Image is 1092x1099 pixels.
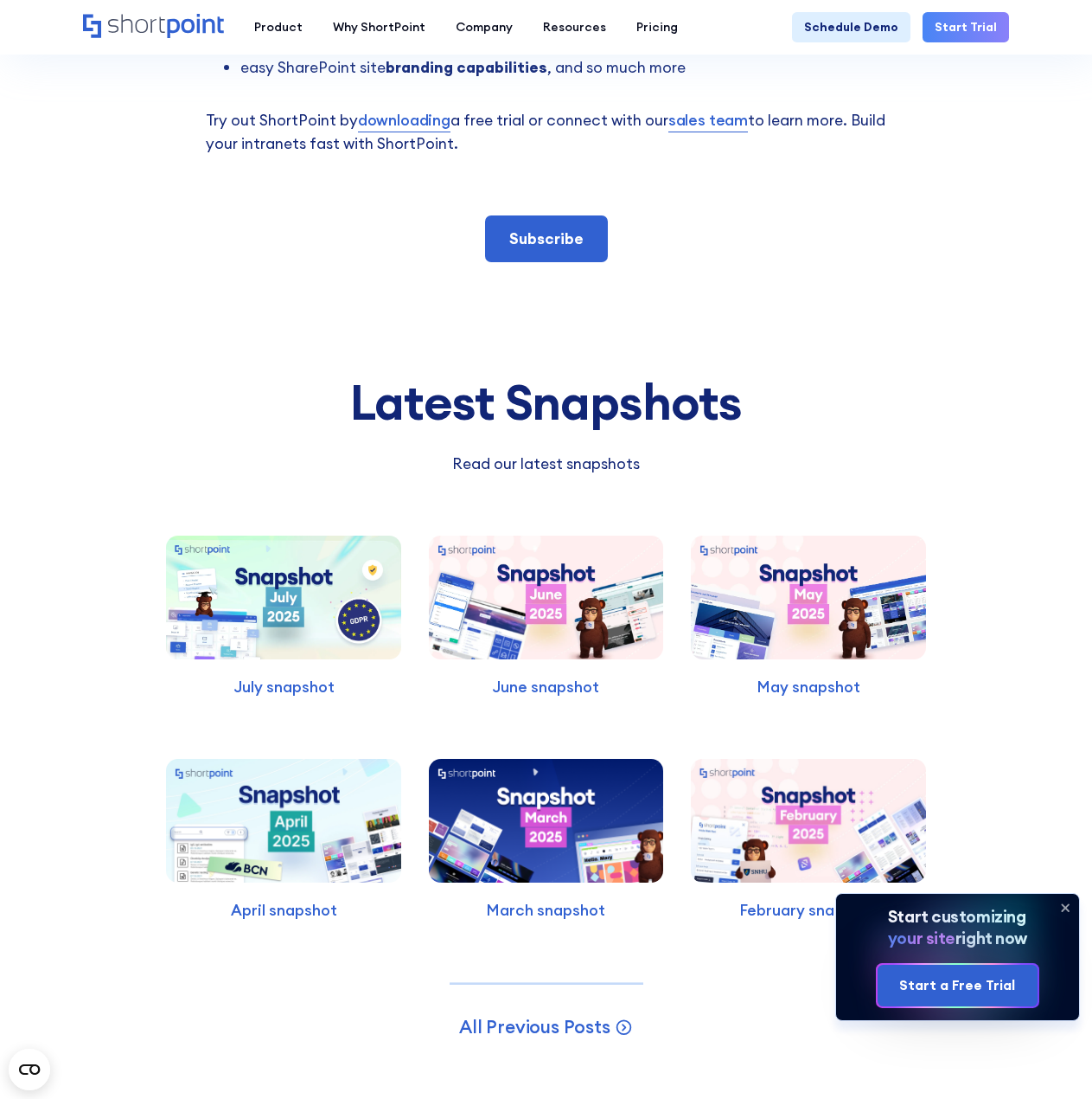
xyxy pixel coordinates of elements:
a: downloading [358,109,450,132]
p: February snapshot [691,899,926,922]
p: March snapshot [429,899,664,922]
a: April snapshot [159,735,409,922]
a: Company [440,12,527,42]
div: Pricing [636,18,678,36]
div: Resources [543,18,606,36]
li: easy SharePoint site , and so much more [240,56,887,79]
a: Subscribe [485,215,608,262]
a: Why ShortPoint [317,12,440,42]
a: May snapshot [683,511,933,698]
iframe: Chat Widget [781,898,1092,1099]
p: Read our latest snapshots [307,453,785,475]
a: Pricing [621,12,693,42]
p: May snapshot [691,676,926,698]
div: Latest Snapshots [159,376,934,429]
a: Resources [527,12,621,42]
button: Open CMP widget [9,1049,50,1090]
p: July snapshot [166,676,401,698]
a: Schedule Demo [792,12,910,42]
p: April snapshot [166,899,401,922]
a: July snapshot [159,511,409,698]
a: sales team [668,109,748,132]
a: Start a Free Trial [878,965,1037,1007]
a: All Previous Posts [459,1015,632,1038]
a: Product [239,12,317,42]
a: Home [83,14,224,40]
a: Start Trial [923,12,1009,42]
span: All Previous Posts [459,1015,610,1038]
a: February snapshot [683,735,933,922]
strong: branding capabilities [386,57,547,77]
a: March snapshot [421,735,671,922]
p: Try out ShortPoint by a free trial or connect with our to learn more. Build your intranets fast w... [206,109,887,155]
div: Product [254,18,303,36]
div: Company [456,18,513,36]
div: Start a Free Trial [899,975,1015,996]
div: Why ShortPoint [333,18,425,36]
a: June snapshot [421,511,671,698]
p: June snapshot [429,676,664,698]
